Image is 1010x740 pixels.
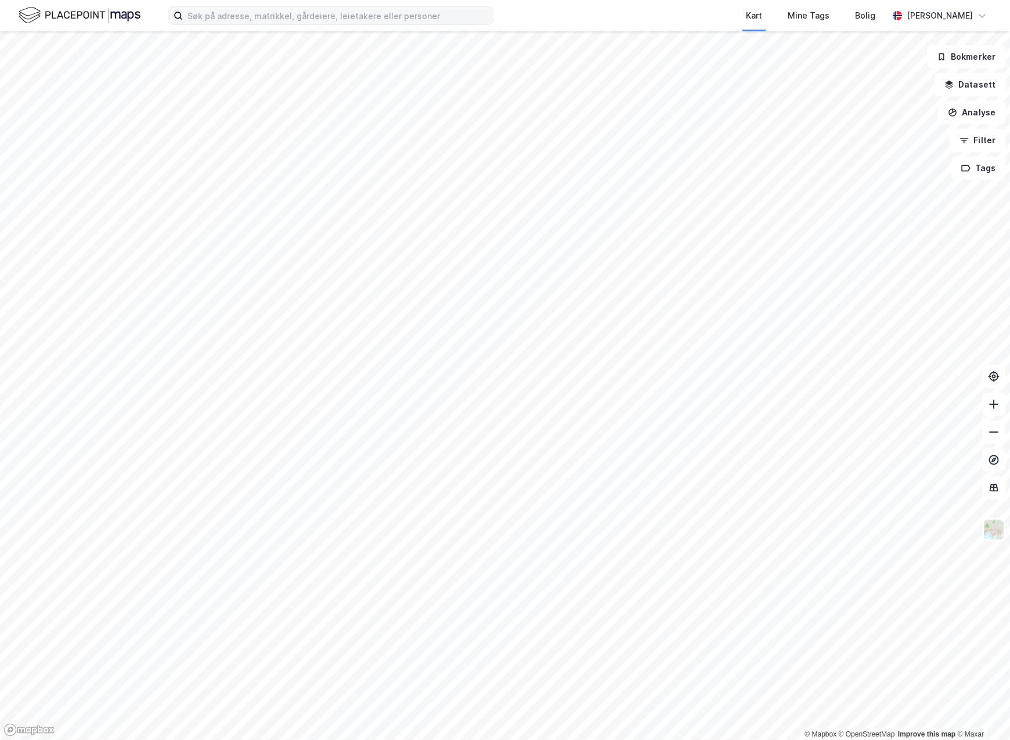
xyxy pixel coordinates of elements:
[907,9,973,23] div: [PERSON_NAME]
[855,9,875,23] div: Bolig
[3,723,55,737] a: Mapbox homepage
[19,5,140,26] img: logo.f888ab2527a4732fd821a326f86c7f29.svg
[805,730,836,738] a: Mapbox
[898,730,955,738] a: Improve this map
[788,9,829,23] div: Mine Tags
[938,101,1005,124] button: Analyse
[951,157,1005,180] button: Tags
[935,73,1005,96] button: Datasett
[183,7,493,24] input: Søk på adresse, matrikkel, gårdeiere, leietakere eller personer
[983,518,1005,541] img: Z
[952,684,1010,740] div: Kontrollprogram for chat
[952,684,1010,740] iframe: Chat Widget
[950,129,1005,152] button: Filter
[746,9,762,23] div: Kart
[927,45,1005,68] button: Bokmerker
[839,730,895,738] a: OpenStreetMap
